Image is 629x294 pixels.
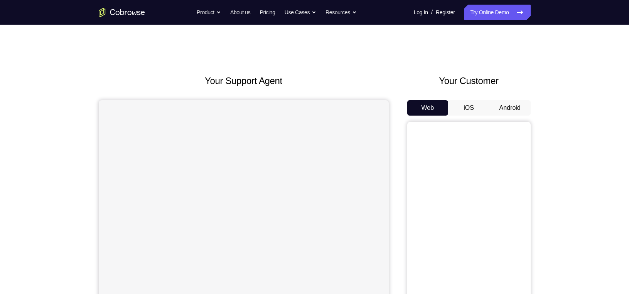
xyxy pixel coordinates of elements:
a: Log In [414,5,428,20]
button: iOS [448,100,489,116]
button: Resources [325,5,357,20]
a: Try Online Demo [464,5,530,20]
button: Product [197,5,221,20]
a: Pricing [260,5,275,20]
a: Register [436,5,455,20]
a: Go to the home page [99,8,145,17]
h2: Your Support Agent [99,74,389,88]
a: About us [230,5,250,20]
h2: Your Customer [407,74,531,88]
button: Use Cases [285,5,316,20]
span: / [431,8,433,17]
button: Android [489,100,531,116]
button: Web [407,100,449,116]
